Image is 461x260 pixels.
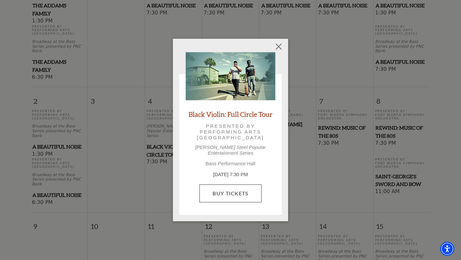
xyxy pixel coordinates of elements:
[195,123,266,141] p: Presented by Performing Arts [GEOGRAPHIC_DATA]
[186,144,275,156] p: [PERSON_NAME] Steel Popular Entertainment Series
[440,242,454,256] div: Accessibility Menu
[189,110,272,118] a: Black Violin: Full Circle Tour
[186,52,275,100] img: Black Violin: Full Circle Tour
[186,161,275,167] p: Bass Performance Hall
[199,184,261,202] a: Buy Tickets
[186,171,275,178] p: [DATE] 7:30 PM
[273,40,285,53] button: Close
